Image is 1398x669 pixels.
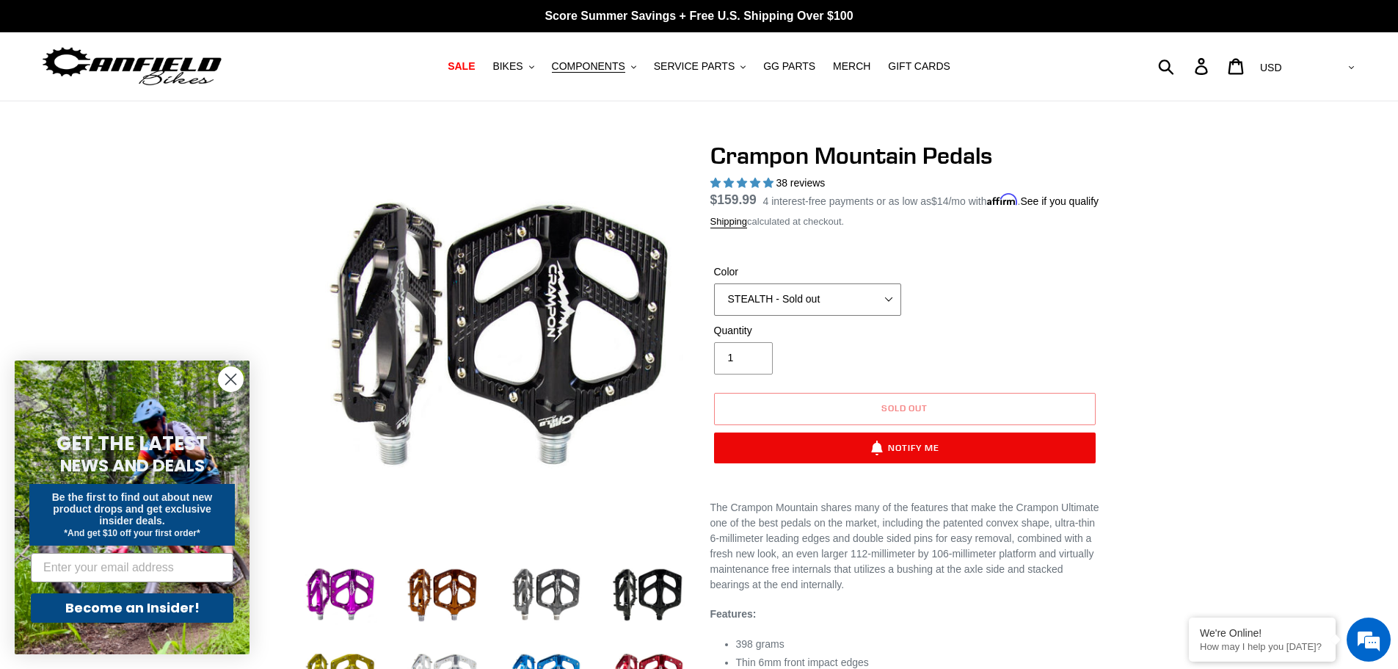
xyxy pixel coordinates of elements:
[710,214,1099,229] div: calculated at checkout.
[987,193,1018,206] span: Affirm
[710,142,1099,170] h1: Crampon Mountain Pedals
[64,528,200,538] span: *And get $10 off your first order*
[485,57,541,76] button: BIKES
[710,608,757,620] strong: Features:
[608,554,688,635] img: Load image into Gallery viewer, stealth
[440,57,482,76] a: SALE
[888,60,950,73] span: GIFT CARDS
[714,264,901,280] label: Color
[881,57,958,76] a: GIFT CARDS
[31,553,233,582] input: Enter your email address
[763,60,815,73] span: GG PARTS
[40,43,224,90] img: Canfield Bikes
[448,60,475,73] span: SALE
[31,593,233,623] button: Become an Insider!
[218,366,244,392] button: Close dialog
[1200,627,1325,639] div: We're Online!
[299,554,380,635] img: Load image into Gallery viewer, purple
[57,430,208,457] span: GET THE LATEST
[736,637,1099,652] li: 398 grams
[714,393,1096,425] button: Sold out
[833,60,870,73] span: MERCH
[60,454,205,477] span: NEWS AND DEALS
[710,500,1099,593] p: The Crampon Mountain shares many of the features that make the Crampon Ultimate one of the best p...
[826,57,878,76] a: MERCH
[1020,195,1099,207] a: See if you qualify - Learn more about Affirm Financing (opens in modal)
[710,177,776,189] span: 4.97 stars
[710,192,757,207] span: $159.99
[505,554,586,635] img: Load image into Gallery viewer, grey
[881,402,928,413] span: Sold out
[545,57,644,76] button: COMPONENTS
[1166,50,1204,82] input: Search
[1200,641,1325,652] p: How may I help you today?
[492,60,523,73] span: BIKES
[714,323,901,339] label: Quantity
[776,177,825,189] span: 38 reviews
[756,57,823,76] a: GG PARTS
[710,216,748,228] a: Shipping
[763,190,1099,209] p: 4 interest-free payments or as low as /mo with .
[931,195,948,207] span: $14
[654,60,735,73] span: SERVICE PARTS
[552,60,625,73] span: COMPONENTS
[402,554,483,635] img: Load image into Gallery viewer, bronze
[647,57,753,76] button: SERVICE PARTS
[52,491,213,527] span: Be the first to find out about new product drops and get exclusive insider deals.
[714,433,1096,463] button: Notify Me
